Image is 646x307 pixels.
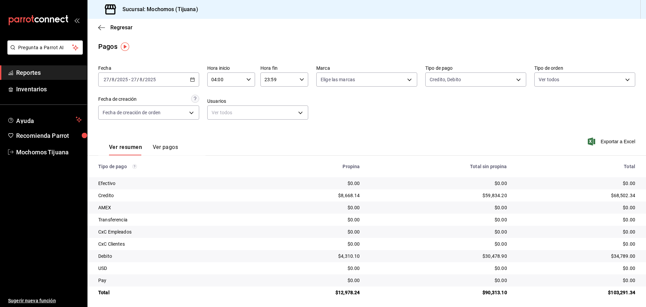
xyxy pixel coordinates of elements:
div: Tipo de pago [98,164,251,169]
div: $59,834.20 [370,192,507,199]
div: AMEX [98,204,251,211]
div: Pay [98,277,251,284]
input: -- [139,77,143,82]
div: $0.00 [370,277,507,284]
div: $12,978.24 [262,289,360,296]
span: Ayuda [16,116,73,124]
div: Debito [98,253,251,259]
span: / [143,77,145,82]
input: ---- [117,77,128,82]
div: $0.00 [262,265,360,272]
span: Reportes [16,68,82,77]
label: Tipo de orden [534,66,635,70]
span: Recomienda Parrot [16,131,82,140]
button: Regresar [98,24,133,31]
div: $0.00 [262,216,360,223]
div: Credito [98,192,251,199]
div: Transferencia [98,216,251,223]
div: $4,310.10 [262,253,360,259]
div: Pagos [98,41,117,52]
label: Tipo de pago [425,66,526,70]
span: Elige las marcas [321,76,355,83]
div: $103,291.34 [518,289,635,296]
div: $30,478.90 [370,253,507,259]
span: / [137,77,139,82]
div: Efectivo [98,180,251,187]
div: $0.00 [518,265,635,272]
input: ---- [145,77,156,82]
div: $68,502.34 [518,192,635,199]
span: - [129,77,130,82]
span: Pregunta a Parrot AI [18,44,72,51]
label: Fecha [98,66,199,70]
svg: Los pagos realizados con Pay y otras terminales son montos brutos. [132,164,137,169]
input: -- [103,77,109,82]
a: Pregunta a Parrot AI [5,49,83,56]
div: $0.00 [370,241,507,247]
span: Regresar [110,24,133,31]
h3: Sucursal: Mochomos (Tijuana) [117,5,198,13]
input: -- [131,77,137,82]
div: Propina [262,164,360,169]
label: Marca [316,66,417,70]
div: $0.00 [262,204,360,211]
label: Usuarios [207,99,308,103]
div: $0.00 [262,180,360,187]
div: CxC Clientes [98,241,251,247]
div: $0.00 [518,204,635,211]
div: $0.00 [370,265,507,272]
span: Inventarios [16,85,82,94]
div: $0.00 [370,228,507,235]
div: $90,313.10 [370,289,507,296]
img: Tooltip marker [121,42,129,51]
div: CxC Empleados [98,228,251,235]
div: $0.00 [370,216,507,223]
div: Ver todos [207,105,308,120]
div: $0.00 [262,277,360,284]
span: / [115,77,117,82]
div: $0.00 [262,228,360,235]
div: $34,789.00 [518,253,635,259]
div: USD [98,265,251,272]
span: Ver todos [539,76,559,83]
div: $0.00 [370,180,507,187]
label: Hora fin [260,66,308,70]
span: / [109,77,111,82]
div: $0.00 [518,228,635,235]
button: Ver pagos [153,144,178,155]
span: Fecha de creación de orden [103,109,160,116]
input: -- [111,77,115,82]
button: open_drawer_menu [74,18,79,23]
span: Mochomos Tijuana [16,148,82,157]
div: $0.00 [262,241,360,247]
div: $0.00 [518,277,635,284]
button: Exportar a Excel [589,137,635,146]
div: $8,668.14 [262,192,360,199]
label: Hora inicio [207,66,255,70]
div: $0.00 [518,241,635,247]
button: Ver resumen [109,144,142,155]
span: Credito, Debito [430,76,461,83]
div: $0.00 [518,216,635,223]
div: $0.00 [518,180,635,187]
div: navigation tabs [109,144,178,155]
div: Fecha de creación [98,96,137,103]
div: Total [518,164,635,169]
span: Sugerir nueva función [8,297,82,304]
div: Total sin propina [370,164,507,169]
div: Total [98,289,251,296]
div: $0.00 [370,204,507,211]
button: Pregunta a Parrot AI [7,40,83,55]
